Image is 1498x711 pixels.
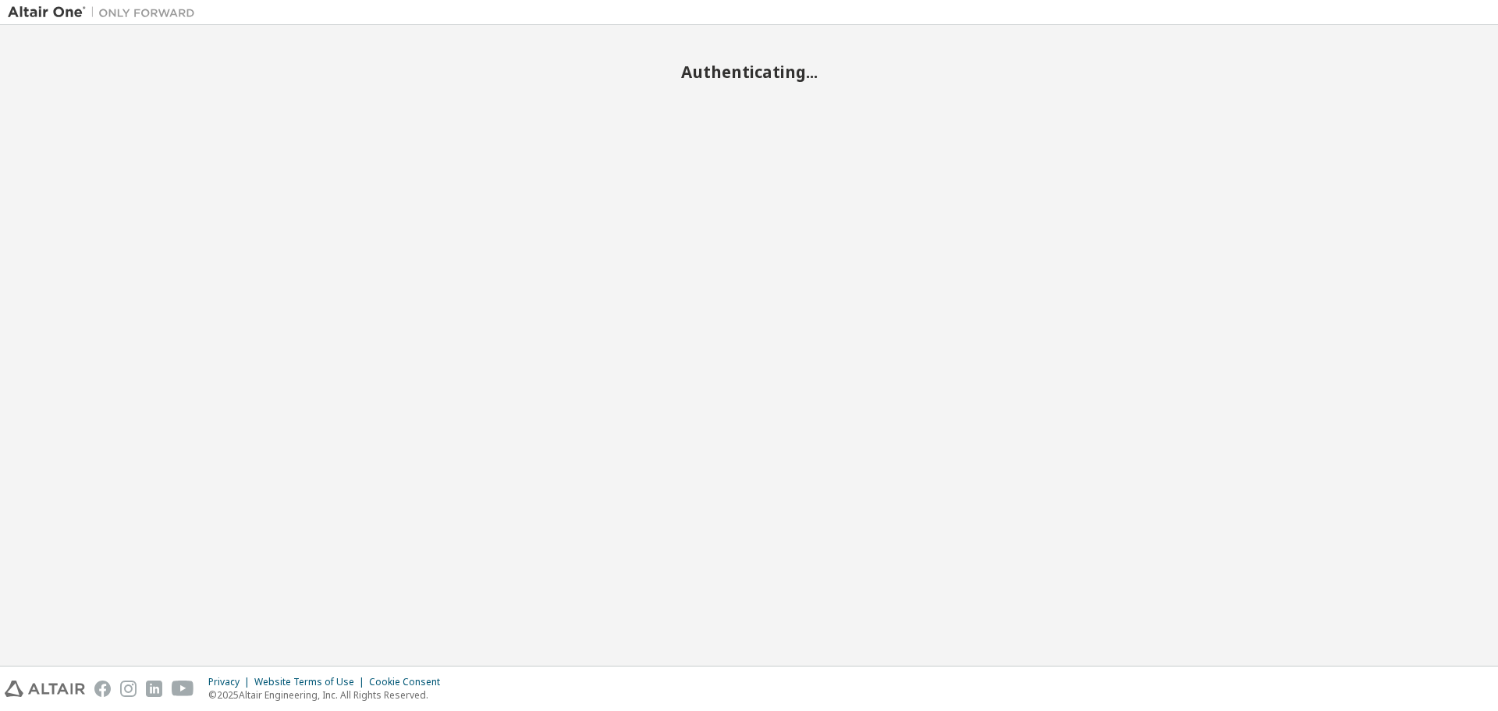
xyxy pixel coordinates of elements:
h2: Authenticating... [8,62,1490,82]
img: facebook.svg [94,681,111,697]
img: youtube.svg [172,681,194,697]
img: altair_logo.svg [5,681,85,697]
img: instagram.svg [120,681,137,697]
img: linkedin.svg [146,681,162,697]
div: Website Terms of Use [254,676,369,688]
div: Privacy [208,676,254,688]
p: © 2025 Altair Engineering, Inc. All Rights Reserved. [208,688,449,702]
img: Altair One [8,5,203,20]
div: Cookie Consent [369,676,449,688]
